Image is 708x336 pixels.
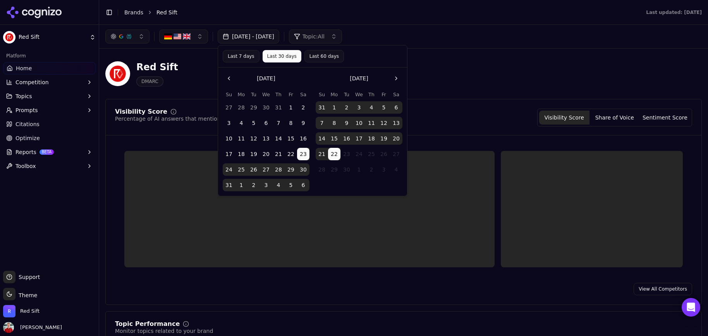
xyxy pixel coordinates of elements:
button: Tuesday, September 9th, 2025, selected [340,117,353,129]
button: Wednesday, September 3rd, 2025, selected [260,179,272,191]
span: Red Sift [19,34,86,41]
button: Tuesday, September 2nd, 2025, selected [340,101,353,114]
button: Topics [3,90,96,102]
span: Home [16,64,32,72]
span: Prompts [15,106,38,114]
button: Thursday, August 7th, 2025 [272,117,285,129]
th: Thursday [272,91,285,98]
img: Red Sift [105,61,130,86]
span: Optimize [15,134,40,142]
button: Monday, August 11th, 2025 [235,132,247,145]
span: Reports [15,148,36,156]
button: Monday, September 1st, 2025, selected [328,101,340,114]
button: Tuesday, August 19th, 2025 [247,148,260,160]
button: Sunday, August 17th, 2025 [223,148,235,160]
button: Wednesday, September 17th, 2025, selected [353,132,365,145]
button: Monday, September 1st, 2025, selected [235,179,247,191]
button: Wednesday, September 10th, 2025, selected [353,117,365,129]
button: Saturday, August 16th, 2025 [297,132,309,145]
button: Sunday, September 21st, 2025, selected [316,148,328,160]
div: Visibility Score [115,109,167,115]
span: Support [15,273,40,281]
button: Go to the Next Month [390,72,402,85]
button: Saturday, August 30th, 2025, selected [297,163,309,176]
button: Saturday, August 23rd, 2025, selected [297,148,309,160]
img: Red Sift [3,31,15,43]
button: Thursday, September 18th, 2025, selected [365,132,378,145]
th: Wednesday [260,91,272,98]
button: Today, Monday, September 22nd, 2025, selected [328,148,340,160]
span: Red Sift [156,9,177,16]
th: Sunday [316,91,328,98]
button: Thursday, September 4th, 2025, selected [272,179,285,191]
span: Topic: All [302,33,325,40]
th: Monday [235,91,247,98]
div: Red Sift [136,61,178,73]
button: Go to the Previous Month [223,72,235,85]
span: Theme [15,292,37,298]
button: Friday, August 22nd, 2025 [285,148,297,160]
button: Wednesday, August 27th, 2025, selected [260,163,272,176]
a: Citations [3,118,96,130]
button: Friday, September 12th, 2025, selected [378,117,390,129]
th: Saturday [390,91,402,98]
button: Last 7 days [223,50,259,62]
img: United Kingdom [183,33,191,40]
button: Open user button [3,322,62,333]
div: Monitor topics related to your brand [115,327,213,335]
img: United States [174,33,181,40]
table: August 2025 [223,91,309,191]
span: Toolbox [15,162,36,170]
button: Tuesday, August 26th, 2025, selected [247,163,260,176]
th: Thursday [365,91,378,98]
img: Germany [164,33,172,40]
button: Monday, July 28th, 2025 [235,101,247,114]
button: Friday, August 15th, 2025 [285,132,297,145]
div: Last updated: [DATE] [646,9,702,16]
div: Percentage of AI answers that mention your brand [115,115,252,123]
button: Thursday, August 14th, 2025 [272,132,285,145]
div: Topic Performance [115,321,180,327]
button: Saturday, September 6th, 2025, selected [390,101,402,114]
span: [PERSON_NAME] [17,324,62,331]
button: Toolbox [3,160,96,172]
button: Tuesday, September 16th, 2025, selected [340,132,353,145]
button: Sunday, August 31st, 2025, selected [316,101,328,114]
button: Open organization switcher [3,305,40,317]
button: [DATE] - [DATE] [218,29,279,43]
button: Wednesday, July 30th, 2025 [260,101,272,114]
button: Wednesday, August 13th, 2025 [260,132,272,145]
button: Tuesday, August 5th, 2025 [247,117,260,129]
button: Monday, August 25th, 2025, selected [235,163,247,176]
th: Sunday [223,91,235,98]
button: Friday, August 8th, 2025 [285,117,297,129]
span: Competition [15,78,49,86]
img: Jack Lilley [3,322,14,333]
button: Tuesday, July 29th, 2025 [247,101,260,114]
button: Monday, September 8th, 2025, selected [328,117,340,129]
th: Wednesday [353,91,365,98]
button: Sunday, August 31st, 2025, selected [223,179,235,191]
button: Monday, September 15th, 2025, selected [328,132,340,145]
span: DMARC [136,76,163,87]
button: Thursday, September 4th, 2025, selected [365,101,378,114]
button: Thursday, August 21st, 2025 [272,148,285,160]
button: Friday, September 5th, 2025, selected [378,101,390,114]
button: Sunday, August 3rd, 2025 [223,117,235,129]
button: Saturday, August 2nd, 2025 [297,101,309,114]
th: Tuesday [340,91,353,98]
button: Competition [3,76,96,88]
a: Home [3,62,96,74]
button: Saturday, September 13th, 2025, selected [390,117,402,129]
span: Red Sift [20,308,40,315]
div: Open Intercom Messenger [682,298,700,317]
button: Sunday, August 10th, 2025 [223,132,235,145]
button: Tuesday, September 2nd, 2025, selected [247,179,260,191]
button: Last 60 days [304,50,344,62]
button: Saturday, September 6th, 2025, selected [297,179,309,191]
th: Saturday [297,91,309,98]
table: September 2025 [316,91,402,176]
button: Sunday, September 7th, 2025, selected [316,117,328,129]
a: Brands [124,9,143,16]
button: Thursday, July 31st, 2025 [272,101,285,114]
